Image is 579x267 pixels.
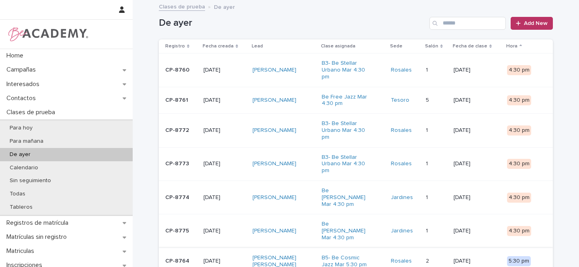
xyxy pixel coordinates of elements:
[322,187,372,207] a: Be [PERSON_NAME] Mar 4:30 pm
[159,114,553,147] tr: CP-8772[DATE][PERSON_NAME] B3- Be Stellar Urbano Mar 4:30 pm Rosales 11 [DATE]4:30 pm
[165,160,197,167] p: CP-8773
[159,17,426,29] h1: De ayer
[3,233,73,241] p: Matrículas sin registro
[203,160,246,167] p: [DATE]
[391,228,413,234] a: Jardines
[454,258,501,265] p: [DATE]
[322,60,372,80] a: B3- Be Stellar Urbano Mar 4:30 pm
[3,94,42,102] p: Contactos
[426,125,429,134] p: 1
[165,127,197,134] p: CP-8772
[322,94,372,107] a: Be Free Jazz Mar 4:30 pm
[3,151,37,158] p: De ayer
[159,2,205,11] a: Clases de prueba
[214,2,235,11] p: De ayer
[159,53,553,87] tr: CP-8760[DATE][PERSON_NAME] B3- Be Stellar Urbano Mar 4:30 pm Rosales 11 [DATE]4:30 pm
[3,177,57,184] p: Sin seguimiento
[511,17,553,30] a: Add New
[3,219,75,227] p: Registros de matrícula
[322,120,372,140] a: B3- Be Stellar Urbano Mar 4:30 pm
[507,256,531,266] div: 5:30 pm
[6,26,89,42] img: WPrjXfSUmiLcdUfaYY4Q
[507,193,531,203] div: 4:30 pm
[507,226,531,236] div: 4:30 pm
[321,42,355,51] p: Clase asignada
[454,127,501,134] p: [DATE]
[165,67,197,74] p: CP-8760
[3,138,50,145] p: Para mañana
[506,42,517,51] p: Hora
[203,97,246,104] p: [DATE]
[426,226,429,234] p: 1
[253,228,296,234] a: [PERSON_NAME]
[391,258,412,265] a: Rosales
[426,95,431,104] p: 5
[3,204,39,211] p: Tableros
[159,87,553,114] tr: CP-8761[DATE][PERSON_NAME] Be Free Jazz Mar 4:30 pm Tesoro 55 [DATE]4:30 pm
[203,228,246,234] p: [DATE]
[426,159,429,167] p: 1
[159,214,553,248] tr: CP-8775[DATE][PERSON_NAME] Be [PERSON_NAME] Mar 4:30 pm Jardines 11 [DATE]4:30 pm
[253,127,296,134] a: [PERSON_NAME]
[165,42,185,51] p: Registro
[253,194,296,201] a: [PERSON_NAME]
[454,67,501,74] p: [DATE]
[425,42,438,51] p: Salón
[391,67,412,74] a: Rosales
[3,80,46,88] p: Interesados
[507,65,531,75] div: 4:30 pm
[203,258,246,265] p: [DATE]
[253,160,296,167] a: [PERSON_NAME]
[203,127,246,134] p: [DATE]
[253,67,296,74] a: [PERSON_NAME]
[159,181,553,214] tr: CP-8774[DATE][PERSON_NAME] Be [PERSON_NAME] Mar 4:30 pm Jardines 11 [DATE]4:30 pm
[165,194,197,201] p: CP-8774
[165,258,197,265] p: CP-8764
[3,66,42,74] p: Campañas
[165,97,197,104] p: CP-8761
[3,109,62,116] p: Clases de prueba
[253,97,296,104] a: [PERSON_NAME]
[322,154,372,174] a: B3- Be Stellar Urbano Mar 4:30 pm
[391,194,413,201] a: Jardines
[507,95,531,105] div: 4:30 pm
[426,193,429,201] p: 1
[524,21,548,26] span: Add New
[3,247,41,255] p: Matriculas
[507,159,531,169] div: 4:30 pm
[454,194,501,201] p: [DATE]
[203,42,234,51] p: Fecha creada
[3,52,30,60] p: Home
[3,191,32,197] p: Todas
[426,256,431,265] p: 2
[390,42,402,51] p: Sede
[391,127,412,134] a: Rosales
[3,164,45,171] p: Calendario
[203,194,246,201] p: [DATE]
[391,97,409,104] a: Tesoro
[391,160,412,167] a: Rosales
[454,228,501,234] p: [DATE]
[454,160,501,167] p: [DATE]
[3,125,39,131] p: Para hoy
[203,67,246,74] p: [DATE]
[454,97,501,104] p: [DATE]
[159,147,553,181] tr: CP-8773[DATE][PERSON_NAME] B3- Be Stellar Urbano Mar 4:30 pm Rosales 11 [DATE]4:30 pm
[165,228,197,234] p: CP-8775
[453,42,487,51] p: Fecha de clase
[507,125,531,136] div: 4:30 pm
[426,65,429,74] p: 1
[429,17,506,30] input: Search
[322,221,372,241] a: Be [PERSON_NAME] Mar 4:30 pm
[252,42,263,51] p: Lead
